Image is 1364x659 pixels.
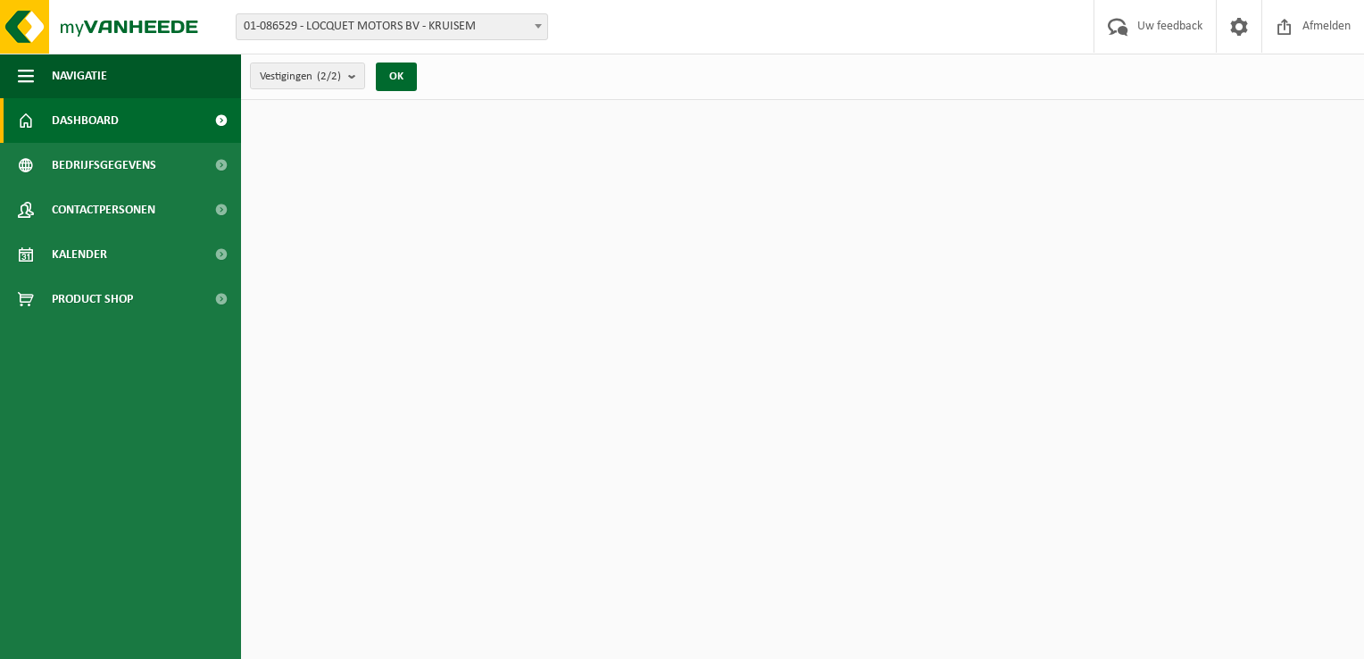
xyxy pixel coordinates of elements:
[52,54,107,98] span: Navigatie
[52,232,107,277] span: Kalender
[52,277,133,321] span: Product Shop
[317,71,341,82] count: (2/2)
[376,63,417,91] button: OK
[52,98,119,143] span: Dashboard
[52,143,156,188] span: Bedrijfsgegevens
[237,14,547,39] span: 01-086529 - LOCQUET MOTORS BV - KRUISEM
[52,188,155,232] span: Contactpersonen
[260,63,341,90] span: Vestigingen
[236,13,548,40] span: 01-086529 - LOCQUET MOTORS BV - KRUISEM
[250,63,365,89] button: Vestigingen(2/2)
